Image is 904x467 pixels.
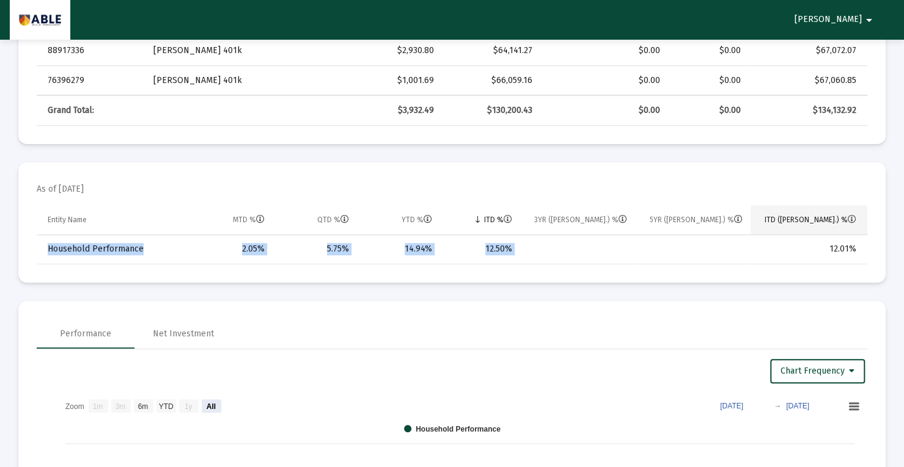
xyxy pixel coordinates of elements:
div: 14.94% [366,243,432,255]
text: 6m [138,402,149,411]
div: $1,001.69 [325,74,434,87]
button: Chart Frequency [770,359,865,383]
text: [DATE] [720,402,743,410]
text: 1m [93,402,103,411]
text: YTD [159,402,174,411]
div: $0.00 [677,74,741,87]
text: → [774,402,781,410]
div: $134,132.92 [758,104,856,117]
div: Data grid [37,205,867,264]
td: [PERSON_NAME] 401k [145,66,316,95]
div: Grand Total: [48,104,136,117]
td: 76396279 [37,66,145,95]
div: $3,932.49 [325,104,434,117]
div: $2,930.80 [325,45,434,57]
div: $130,200.43 [451,104,532,117]
div: YTD % [402,215,432,225]
td: Column MTD % [188,205,273,234]
div: $0.00 [677,45,741,57]
mat-card-subtitle: As of [DATE] [37,183,84,195]
div: Data grid [37,7,867,126]
div: 5.75% [282,243,349,255]
td: Column QTD % [273,205,358,234]
div: ITD % [484,215,512,225]
div: $0.00 [677,104,741,117]
div: $0.00 [549,45,660,57]
td: Column YTD % [358,205,441,234]
div: Performance [60,328,111,340]
td: 88917336 [37,37,145,66]
div: Net Investment [153,328,214,340]
img: Dashboard [19,8,61,32]
td: [PERSON_NAME] 401k [145,37,316,66]
div: QTD % [317,215,349,225]
div: $64,141.27 [451,45,532,57]
span: Chart Frequency [781,366,854,376]
div: $67,072.07 [758,45,856,57]
text: 1y [185,402,193,411]
text: 3m [116,402,126,411]
div: $67,060.85 [758,74,856,87]
div: 12.50% [449,243,512,255]
text: Zoom [65,402,84,411]
text: [DATE] [786,402,809,410]
div: $0.00 [549,104,660,117]
div: 5YR ([PERSON_NAME].) % [649,215,742,225]
div: 3YR ([PERSON_NAME].) % [534,215,627,225]
td: Column ITD % [441,205,521,234]
div: 12.01% [759,243,856,255]
div: Entity Name [48,215,87,225]
mat-icon: arrow_drop_down [862,8,876,32]
div: 2.05% [196,243,265,255]
td: Household Performance [37,235,188,264]
div: MTD % [233,215,265,225]
span: [PERSON_NAME] [795,15,862,25]
text: All [207,402,216,411]
td: Column Entity Name [37,205,188,234]
div: $66,059.16 [451,74,532,87]
td: Column ITD (Ann.) % [751,205,867,234]
button: [PERSON_NAME] [780,7,891,32]
div: $0.00 [549,74,660,87]
text: Household Performance [416,425,501,433]
div: ITD ([PERSON_NAME].) % [765,215,856,225]
td: Column 3YR (Ann.) % [521,205,636,234]
td: Column 5YR (Ann.) % [636,205,751,234]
